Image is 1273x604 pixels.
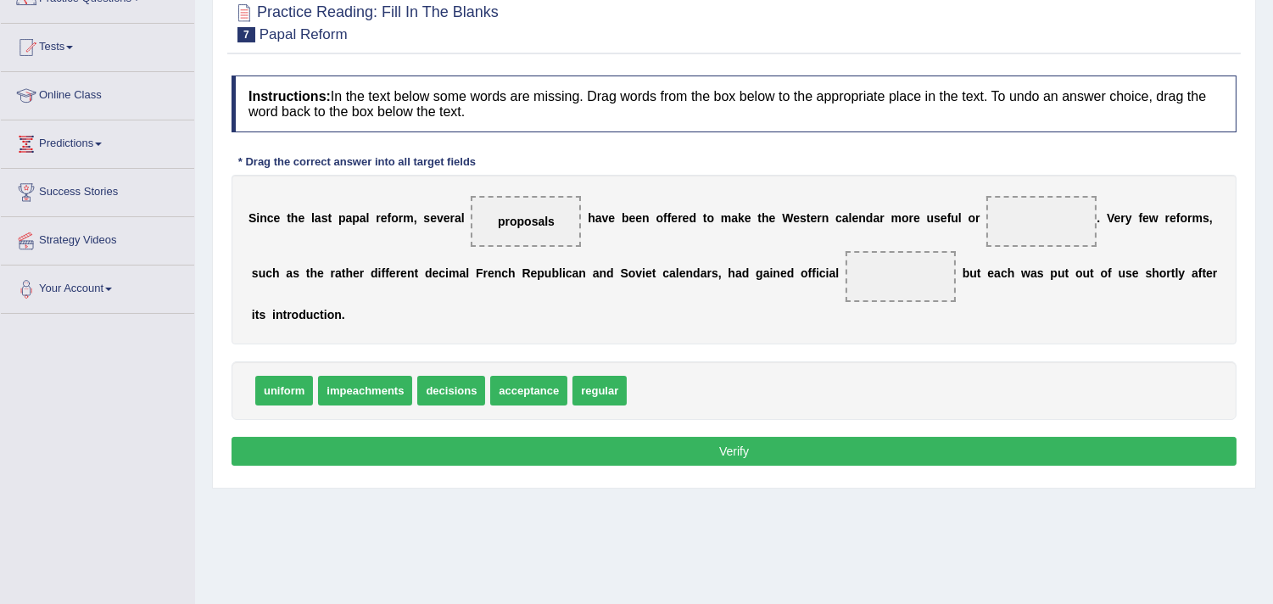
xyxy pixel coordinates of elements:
[891,211,902,225] b: m
[770,266,773,280] b: i
[656,211,664,225] b: o
[407,266,415,280] b: n
[559,266,562,280] b: l
[620,266,628,280] b: S
[707,266,712,280] b: r
[756,266,763,280] b: g
[858,211,866,225] b: n
[1058,266,1065,280] b: u
[975,211,980,225] b: r
[335,266,342,280] b: a
[793,211,800,225] b: e
[287,308,291,322] b: r
[272,266,280,280] b: h
[232,75,1237,132] h4: In the text below some words are missing. Drag words from the box below to the appropriate place ...
[1139,211,1143,225] b: f
[566,266,572,280] b: c
[396,266,400,280] b: r
[299,308,306,322] b: d
[388,211,392,225] b: f
[808,266,812,280] b: f
[927,211,935,225] b: u
[977,266,981,280] b: t
[1170,211,1176,225] b: e
[1165,211,1170,225] b: r
[572,266,579,280] b: a
[873,211,879,225] b: a
[381,211,388,225] b: e
[378,266,382,280] b: i
[642,266,645,280] b: i
[1008,266,1015,280] b: h
[667,211,672,225] b: f
[1090,266,1094,280] b: t
[947,211,952,225] b: f
[315,211,321,225] b: a
[1021,266,1030,280] b: w
[327,308,335,322] b: o
[829,266,836,280] b: a
[508,266,516,280] b: h
[501,266,508,280] b: c
[286,266,293,280] b: a
[629,211,636,225] b: e
[437,211,444,225] b: v
[400,266,407,280] b: e
[1203,211,1209,225] b: s
[852,211,859,225] b: e
[1107,211,1114,225] b: V
[909,211,913,225] b: r
[635,211,642,225] b: e
[522,266,530,280] b: R
[572,376,627,405] span: regular
[701,266,707,280] b: a
[679,266,686,280] b: e
[745,211,751,225] b: e
[608,211,615,225] b: e
[417,376,485,405] span: decisions
[1,24,194,66] a: Tests
[934,211,941,225] b: s
[498,215,555,228] span: proposals
[324,308,327,322] b: i
[902,211,909,225] b: o
[248,89,331,103] b: Instructions:
[1,217,194,260] a: Strategy Videos
[531,266,538,280] b: e
[1119,266,1126,280] b: u
[822,211,829,225] b: n
[425,266,433,280] b: d
[718,266,722,280] b: ,
[259,308,265,322] b: s
[819,266,826,280] b: c
[671,211,678,225] b: e
[807,211,811,225] b: t
[488,266,494,280] b: e
[255,376,313,405] span: uniform
[678,211,682,225] b: r
[276,308,283,322] b: n
[237,27,255,42] span: 7
[449,266,459,280] b: m
[663,211,667,225] b: f
[320,308,324,322] b: t
[810,211,817,225] b: e
[826,266,829,280] b: i
[399,211,403,225] b: r
[703,211,707,225] b: t
[817,211,821,225] b: r
[1178,266,1185,280] b: y
[471,196,581,247] span: Drop target
[669,266,676,280] b: a
[1192,266,1198,280] b: a
[683,211,690,225] b: e
[414,211,417,225] b: ,
[846,251,956,302] span: Drop target
[267,211,274,225] b: c
[987,266,994,280] b: e
[801,266,808,280] b: o
[1149,211,1159,225] b: w
[642,211,650,225] b: n
[391,211,399,225] b: o
[346,266,354,280] b: h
